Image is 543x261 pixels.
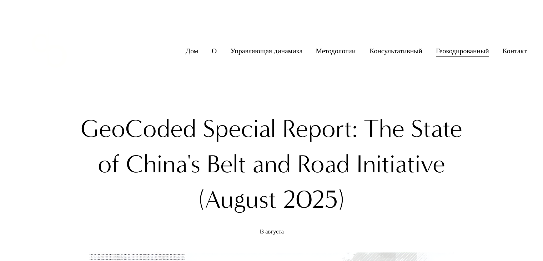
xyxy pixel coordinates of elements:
font: Консультативный [369,47,422,55]
div: and [252,147,291,182]
div: The [364,111,404,147]
div: Report: [282,111,357,147]
font: Управляющая динамика [230,47,302,55]
div: Belt [207,147,246,182]
a: раскрывающийся список папок [503,44,527,58]
font: Геокодированный [436,47,489,55]
a: раскрывающийся список папок [369,44,422,58]
font: Контакт [503,47,527,55]
font: 13 августа [259,228,284,235]
div: State [411,111,462,147]
a: раскрывающийся список папок [316,44,356,58]
img: Кристофер Санчес и Ко. [16,18,82,84]
a: раскрывающийся список папок [436,44,489,58]
div: Road [297,147,350,182]
font: О [212,47,217,55]
a: раскрывающийся список папок [212,44,217,58]
div: (August [198,182,276,217]
div: China's [126,147,200,182]
a: Дом [186,44,198,58]
font: Методологии [316,47,356,55]
div: Initiative [356,147,445,182]
div: GeoCoded [81,111,196,147]
div: of [98,147,120,182]
font: Дом [186,47,198,55]
div: Special [203,111,276,147]
div: 2025) [283,182,345,217]
a: раскрывающийся список папок [230,44,302,58]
